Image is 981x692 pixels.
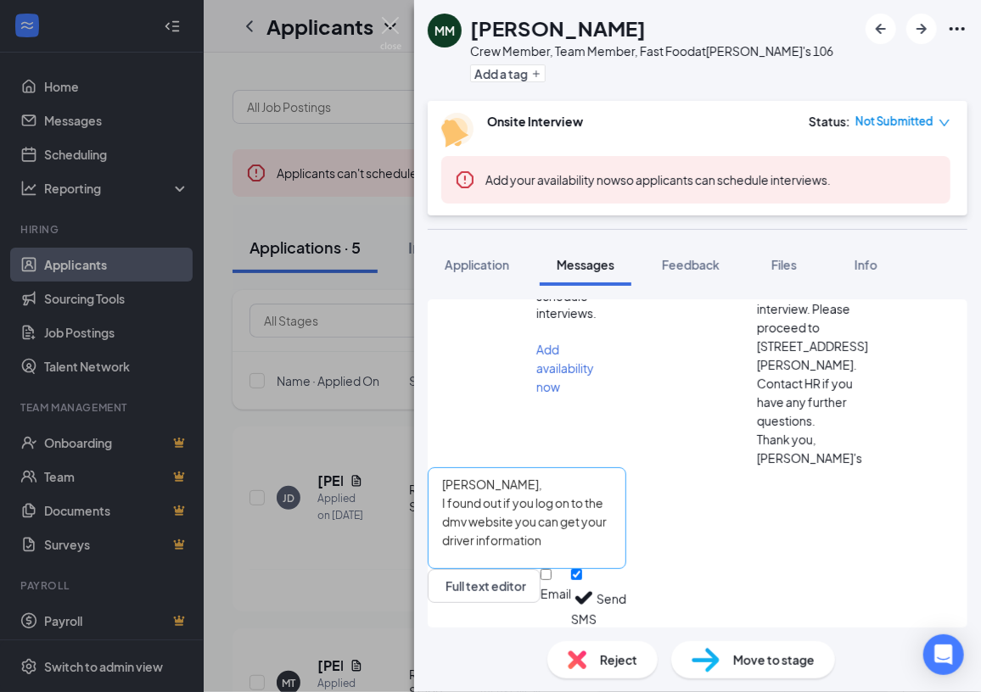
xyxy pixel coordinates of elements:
input: Email [541,569,552,580]
p: Thank you, [757,430,868,449]
a: Add availability now [536,342,594,394]
span: Files [771,257,797,272]
span: Info [855,257,877,272]
textarea: [PERSON_NAME], I found out if you log on to the dmv website you can get your driver information [428,467,626,569]
svg: Plus [531,69,541,79]
div: Email [541,585,571,602]
svg: ArrowRight [911,19,932,39]
svg: Error [455,170,475,190]
button: ArrowRight [906,14,937,44]
button: Full text editorPen [428,569,541,603]
h1: [PERSON_NAME] [470,14,646,42]
span: so applicants can schedule interviews. [485,172,831,187]
span: Feedback [662,257,720,272]
div: Crew Member, Team Member, Fast Food at [PERSON_NAME]'s 106 [470,42,833,59]
button: Add your availability now [485,171,620,188]
button: PlusAdd a tag [470,64,546,82]
span: Not Submitted [855,113,933,130]
p: [PERSON_NAME]'s [757,449,868,467]
button: Send [597,569,626,628]
div: MM [434,22,455,39]
input: SMS [571,569,582,580]
span: down [939,117,950,129]
svg: Checkmark [571,585,597,611]
span: Reject [600,650,637,669]
div: Open Intercom Messenger [923,634,964,675]
p: This will be an onsite interview. Please proceed to [STREET_ADDRESS][PERSON_NAME]. Contact HR if ... [757,281,868,430]
b: Onsite Interview [487,114,583,129]
span: Messages [557,257,614,272]
div: Status : [809,113,850,130]
button: ArrowLeftNew [866,14,896,44]
span: Application [445,257,509,272]
div: SMS [571,611,597,628]
span: Move to stage [733,650,815,669]
svg: Ellipses [947,19,967,39]
svg: ArrowLeftNew [871,19,891,39]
